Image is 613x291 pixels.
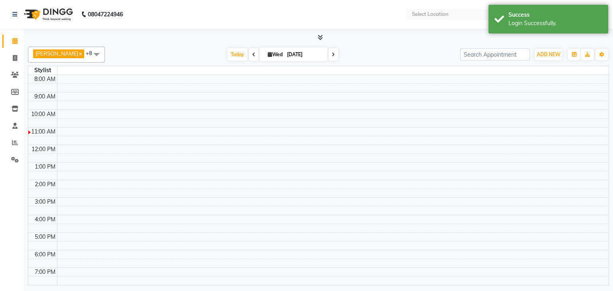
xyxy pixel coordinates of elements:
img: logo [20,3,75,26]
div: 2:00 PM [33,180,57,189]
div: 5:00 PM [33,233,57,241]
input: 2025-09-03 [285,49,324,61]
div: Select Location [412,10,449,18]
div: 7:00 PM [33,268,57,276]
span: ADD NEW [537,51,560,57]
div: Stylist [28,66,57,75]
div: 8:00 AM [33,75,57,83]
span: [PERSON_NAME] [36,50,78,57]
span: Today [227,48,247,61]
div: 10:00 AM [30,110,57,118]
button: ADD NEW [535,49,562,60]
div: 4:00 PM [33,215,57,224]
div: Login Successfully. [508,19,602,28]
div: 1:00 PM [33,163,57,171]
div: 12:00 PM [30,145,57,153]
span: +8 [86,50,98,56]
span: Wed [266,51,285,57]
div: 3:00 PM [33,198,57,206]
a: x [78,50,82,57]
div: 6:00 PM [33,250,57,259]
input: Search Appointment [460,48,530,61]
div: 9:00 AM [33,92,57,101]
div: 11:00 AM [30,128,57,136]
div: Success [508,11,602,19]
b: 08047224946 [88,3,123,26]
